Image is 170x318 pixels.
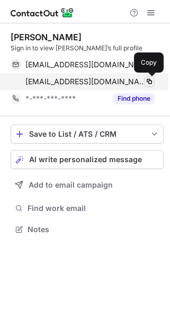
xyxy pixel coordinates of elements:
[113,93,155,104] button: Reveal Button
[29,155,142,164] span: AI write personalized message
[28,204,159,213] span: Find work email
[11,32,82,42] div: [PERSON_NAME]
[11,6,74,19] img: ContactOut v5.3.10
[11,175,164,195] button: Add to email campaign
[11,125,164,144] button: save-profile-one-click
[29,181,113,189] span: Add to email campaign
[28,225,159,234] span: Notes
[25,77,147,86] span: [EMAIL_ADDRESS][DOMAIN_NAME]
[11,150,164,169] button: AI write personalized message
[11,201,164,216] button: Find work email
[11,43,164,53] div: Sign in to view [PERSON_NAME]’s full profile
[29,130,145,138] div: Save to List / ATS / CRM
[11,222,164,237] button: Notes
[25,60,147,69] span: [EMAIL_ADDRESS][DOMAIN_NAME]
